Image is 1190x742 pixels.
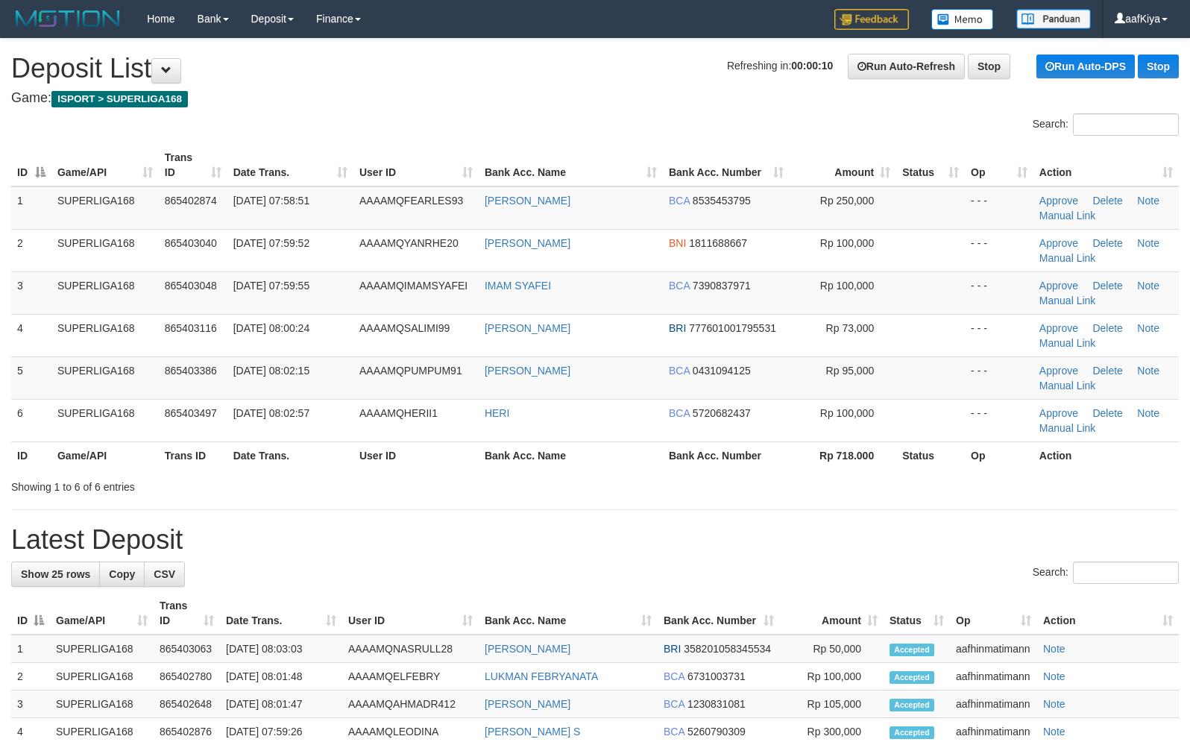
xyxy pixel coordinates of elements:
[950,663,1037,691] td: aafhinmatimann
[11,562,100,587] a: Show 25 rows
[669,322,686,334] span: BRI
[50,592,154,635] th: Game/API: activate to sort column ascending
[485,726,580,738] a: [PERSON_NAME] S
[11,592,50,635] th: ID: activate to sort column descending
[1039,280,1078,292] a: Approve
[693,407,751,419] span: Copy 5720682437 to clipboard
[950,635,1037,663] td: aafhinmatimann
[884,592,950,635] th: Status: activate to sort column ascending
[890,671,934,684] span: Accepted
[965,271,1033,314] td: - - -
[664,726,684,738] span: BCA
[965,144,1033,186] th: Op: activate to sort column ascending
[233,407,309,419] span: [DATE] 08:02:57
[780,691,884,718] td: Rp 105,000
[780,592,884,635] th: Amount: activate to sort column ascending
[1039,407,1078,419] a: Approve
[727,60,833,72] span: Refreshing in:
[820,237,874,249] span: Rp 100,000
[965,441,1033,469] th: Op
[1092,195,1122,207] a: Delete
[965,399,1033,441] td: - - -
[485,195,570,207] a: [PERSON_NAME]
[820,280,874,292] span: Rp 100,000
[931,9,994,30] img: Button%20Memo.svg
[689,322,776,334] span: Copy 777601001795531 to clipboard
[165,322,217,334] span: 865403116
[154,568,175,580] span: CSV
[359,237,459,249] span: AAAAMQYANRHE20
[1043,698,1065,710] a: Note
[11,691,50,718] td: 3
[1092,280,1122,292] a: Delete
[896,144,965,186] th: Status: activate to sort column ascending
[11,144,51,186] th: ID: activate to sort column descending
[220,635,342,663] td: [DATE] 08:03:03
[834,9,909,30] img: Feedback.jpg
[154,663,220,691] td: 865402780
[479,441,663,469] th: Bank Acc. Name
[669,365,690,377] span: BCA
[693,365,751,377] span: Copy 0431094125 to clipboard
[780,635,884,663] td: Rp 50,000
[1137,322,1159,334] a: Note
[965,356,1033,399] td: - - -
[154,592,220,635] th: Trans ID: activate to sort column ascending
[950,691,1037,718] td: aafhinmatimann
[485,237,570,249] a: [PERSON_NAME]
[11,229,51,271] td: 2
[1092,407,1122,419] a: Delete
[1039,365,1078,377] a: Approve
[11,356,51,399] td: 5
[896,441,965,469] th: Status
[11,474,485,494] div: Showing 1 to 6 of 6 entries
[11,314,51,356] td: 4
[1043,643,1065,655] a: Note
[1092,365,1122,377] a: Delete
[890,644,934,656] span: Accepted
[342,635,479,663] td: AAAAMQNASRULL28
[890,699,934,711] span: Accepted
[1036,54,1135,78] a: Run Auto-DPS
[11,7,125,30] img: MOTION_logo.png
[154,691,220,718] td: 865402648
[50,663,154,691] td: SUPERLIGA168
[11,54,1179,84] h1: Deposit List
[1137,195,1159,207] a: Note
[1039,422,1096,434] a: Manual Link
[233,195,309,207] span: [DATE] 07:58:51
[109,568,135,580] span: Copy
[165,237,217,249] span: 865403040
[1137,365,1159,377] a: Note
[479,144,663,186] th: Bank Acc. Name: activate to sort column ascending
[1039,380,1096,392] a: Manual Link
[11,635,50,663] td: 1
[820,195,874,207] span: Rp 250,000
[848,54,965,79] a: Run Auto-Refresh
[1073,113,1179,136] input: Search:
[790,441,897,469] th: Rp 718.000
[1137,237,1159,249] a: Note
[1043,726,1065,738] a: Note
[1039,210,1096,221] a: Manual Link
[965,314,1033,356] td: - - -
[359,280,467,292] span: AAAAMQIMAMSYAFEI
[485,365,570,377] a: [PERSON_NAME]
[51,91,188,107] span: ISPORT > SUPERLIGA168
[1137,280,1159,292] a: Note
[220,592,342,635] th: Date Trans.: activate to sort column ascending
[21,568,90,580] span: Show 25 rows
[342,691,479,718] td: AAAAMQAHMADR412
[790,144,897,186] th: Amount: activate to sort column ascending
[669,280,690,292] span: BCA
[485,280,551,292] a: IMAM SYAFEI
[51,186,159,230] td: SUPERLIGA168
[99,562,145,587] a: Copy
[968,54,1010,79] a: Stop
[664,698,684,710] span: BCA
[51,144,159,186] th: Game/API: activate to sort column ascending
[220,663,342,691] td: [DATE] 08:01:48
[687,726,746,738] span: Copy 5260790309 to clipboard
[664,670,684,682] span: BCA
[165,407,217,419] span: 865403497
